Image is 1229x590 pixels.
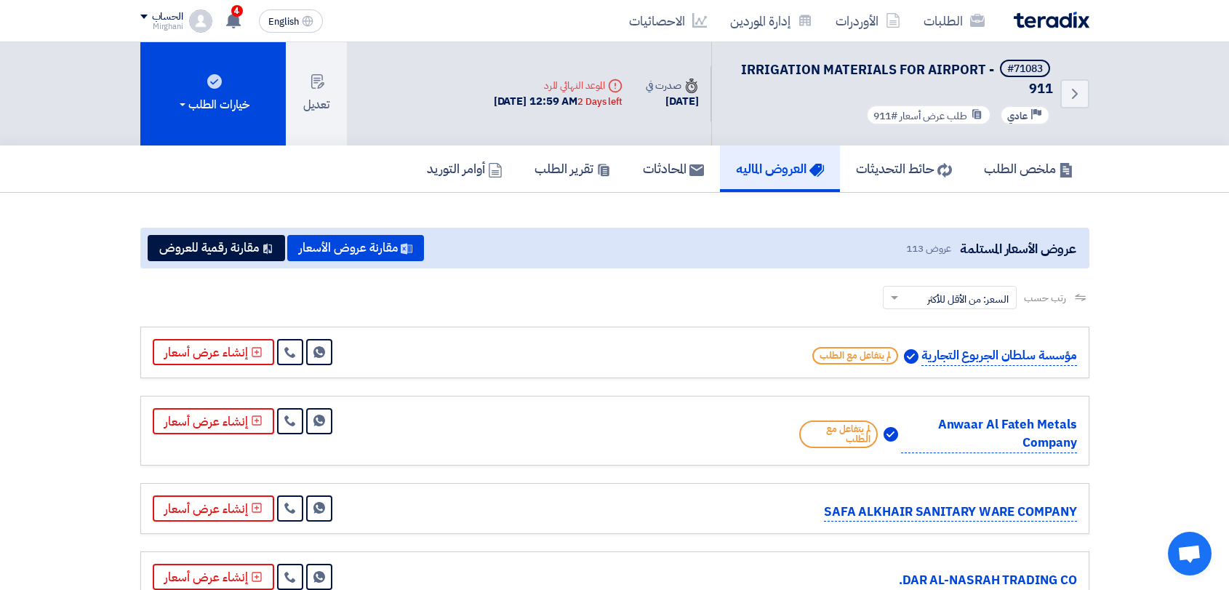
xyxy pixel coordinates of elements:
[1007,64,1043,74] div: #71083
[287,235,424,261] button: مقارنة عروض الأسعار
[153,408,274,434] button: إنشاء عرض أسعار
[901,415,1077,453] p: Anwaar Al Fateh Metals Company
[153,339,274,365] button: إنشاء عرض أسعار
[856,160,952,177] h5: حائط التحديثات
[617,4,718,38] a: الاحصائيات
[153,495,274,522] button: إنشاء عرض أسعار
[904,349,918,364] img: Verified Account
[535,160,611,177] h5: تقرير الطلب
[643,160,704,177] h5: المحادثات
[884,427,898,442] img: Verified Account
[177,96,249,113] div: خيارات الطلب
[140,42,286,145] button: خيارات الطلب
[148,235,285,261] button: مقارنة رقمية للعروض
[268,17,299,27] span: English
[152,11,183,23] div: الحساب
[646,93,698,110] div: [DATE]
[912,4,996,38] a: الطلبات
[960,239,1076,258] span: عروض الأسعار المستلمة
[824,4,912,38] a: الأوردرات
[799,420,878,448] span: لم يتفاعل مع الطلب
[720,145,840,192] a: العروض الماليه
[259,9,323,33] button: English
[927,292,1009,307] span: السعر: من الأقل للأكثر
[494,78,622,93] div: الموعد النهائي للرد
[984,160,1073,177] h5: ملخص الطلب
[921,346,1076,366] p: مؤسسة سلطان الجربوع التجارية
[736,160,824,177] h5: العروض الماليه
[1014,12,1089,28] img: Teradix logo
[231,5,243,17] span: 4
[427,160,503,177] h5: أوامر التوريد
[1007,109,1028,123] span: عادي
[900,108,967,124] span: طلب عرض أسعار
[718,4,824,38] a: إدارة الموردين
[873,108,897,124] span: #911
[824,503,1077,522] p: SAFA ALKHAIR SANITARY WARE COMPANY
[411,145,519,192] a: أوامر التوريد
[140,23,183,31] div: Mirghani
[286,42,347,145] button: تعديل
[577,95,622,109] div: 2 Days left
[494,93,622,110] div: [DATE] 12:59 AM
[840,145,968,192] a: حائط التحديثات
[729,60,1053,97] h5: IRRIGATION MATERIALS FOR AIRPORT - 911
[968,145,1089,192] a: ملخص الطلب
[153,564,274,590] button: إنشاء عرض أسعار
[519,145,627,192] a: تقرير الطلب
[1168,532,1212,575] a: Open chat
[812,347,898,364] span: لم يتفاعل مع الطلب
[627,145,720,192] a: المحادثات
[646,78,698,93] div: صدرت في
[741,60,1053,98] span: IRRIGATION MATERIALS FOR AIRPORT - 911
[906,241,951,256] span: عروض 113
[1024,290,1065,306] span: رتب حسب
[189,9,212,33] img: profile_test.png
